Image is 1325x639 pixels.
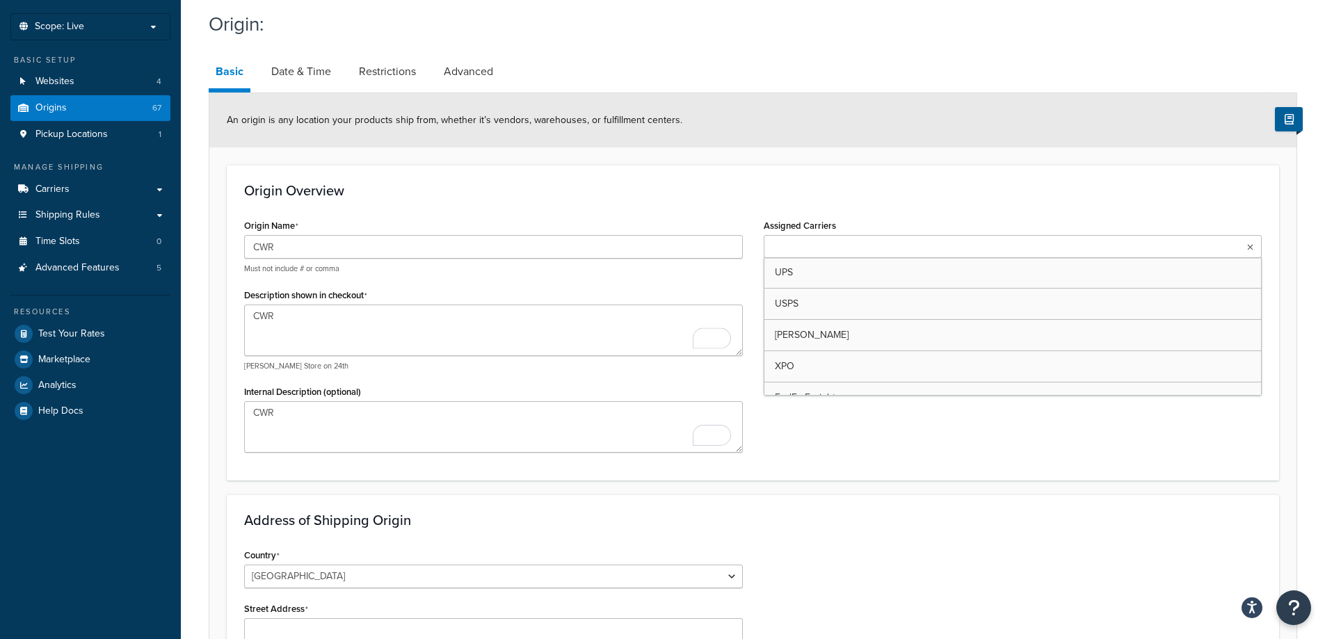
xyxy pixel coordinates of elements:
[10,177,170,202] a: Carriers
[35,262,120,274] span: Advanced Features
[10,69,170,95] li: Websites
[244,290,367,301] label: Description shown in checkout
[244,361,743,371] p: [PERSON_NAME] Store on 24th
[764,382,1262,413] a: FedEx Freight
[35,21,84,33] span: Scope: Live
[10,229,170,254] li: Time Slots
[227,113,682,127] span: An origin is any location your products ship from, whether it’s vendors, warehouses, or fulfillme...
[264,55,338,88] a: Date & Time
[156,262,161,274] span: 5
[35,102,67,114] span: Origins
[10,122,170,147] a: Pickup Locations1
[10,69,170,95] a: Websites4
[244,401,743,453] textarea: To enrich screen reader interactions, please activate Accessibility in Grammarly extension settings
[38,354,90,366] span: Marketplace
[209,10,1280,38] h1: Origin:
[10,255,170,281] a: Advanced Features5
[35,129,108,140] span: Pickup Locations
[775,265,793,280] span: UPS
[437,55,500,88] a: Advanced
[209,55,250,92] a: Basic
[152,102,161,114] span: 67
[35,76,74,88] span: Websites
[35,209,100,221] span: Shipping Rules
[10,95,170,121] li: Origins
[764,320,1262,350] a: [PERSON_NAME]
[10,255,170,281] li: Advanced Features
[156,76,161,88] span: 4
[1276,590,1311,625] button: Open Resource Center
[244,387,361,397] label: Internal Description (optional)
[159,129,161,140] span: 1
[10,54,170,66] div: Basic Setup
[244,305,743,356] textarea: To enrich screen reader interactions, please activate Accessibility in Grammarly extension settings
[775,327,849,342] span: [PERSON_NAME]
[244,264,743,274] p: Must not include # or comma
[10,122,170,147] li: Pickup Locations
[10,229,170,254] a: Time Slots0
[764,289,1262,319] a: USPS
[1275,107,1303,131] button: Show Help Docs
[35,236,80,248] span: Time Slots
[10,202,170,228] a: Shipping Rules
[775,390,835,405] span: FedEx Freight
[10,398,170,423] a: Help Docs
[38,380,77,391] span: Analytics
[10,373,170,398] a: Analytics
[38,405,83,417] span: Help Docs
[35,184,70,195] span: Carriers
[10,161,170,173] div: Manage Shipping
[156,236,161,248] span: 0
[764,351,1262,382] a: XPO
[10,306,170,318] div: Resources
[10,321,170,346] a: Test Your Rates
[764,257,1262,288] a: UPS
[775,359,794,373] span: XPO
[764,220,836,231] label: Assigned Carriers
[244,220,298,232] label: Origin Name
[10,347,170,372] a: Marketplace
[244,183,1262,198] h3: Origin Overview
[775,296,798,311] span: USPS
[244,512,1262,528] h3: Address of Shipping Origin
[38,328,105,340] span: Test Your Rates
[10,95,170,121] a: Origins67
[244,550,280,561] label: Country
[244,604,308,615] label: Street Address
[352,55,423,88] a: Restrictions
